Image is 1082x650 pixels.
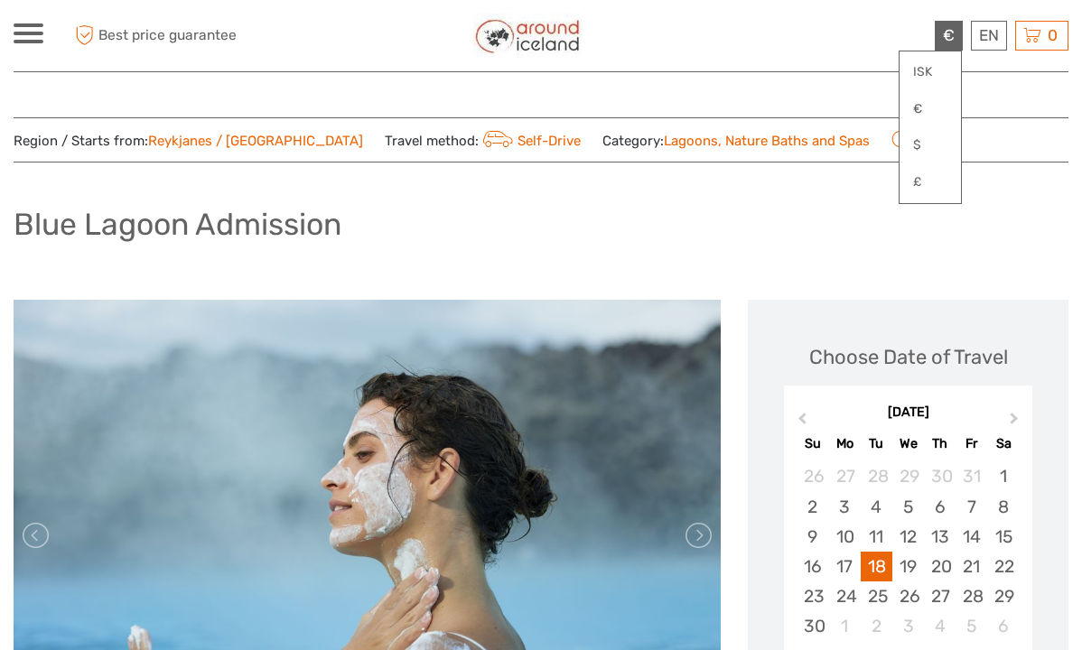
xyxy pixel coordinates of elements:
[987,581,1019,611] div: Choose Saturday, November 29th, 2025
[602,132,870,151] span: Category:
[956,611,987,641] div: Choose Friday, December 5th, 2025
[861,432,892,456] div: Tu
[924,432,956,456] div: Th
[148,133,363,149] a: Reykjanes / [GEOGRAPHIC_DATA]
[14,206,341,243] h1: Blue Lagoon Admission
[789,461,1026,641] div: month 2025-11
[924,552,956,581] div: Choose Thursday, November 20th, 2025
[987,611,1019,641] div: Choose Saturday, December 6th, 2025
[1045,26,1060,44] span: 0
[900,93,961,125] a: €
[14,132,363,151] span: Region / Starts from:
[829,552,861,581] div: Choose Monday, November 17th, 2025
[987,552,1019,581] div: Choose Saturday, November 22nd, 2025
[924,522,956,552] div: Choose Thursday, November 13th, 2025
[25,32,204,46] p: We're away right now. Please check back later!
[956,581,987,611] div: Choose Friday, November 28th, 2025
[861,461,892,491] div: Choose Tuesday, October 28th, 2025
[797,492,828,522] div: Choose Sunday, November 2nd, 2025
[956,461,987,491] div: Choose Friday, October 31st, 2025
[891,127,962,153] span: 3 hours
[385,127,581,153] span: Travel method:
[829,581,861,611] div: Choose Monday, November 24th, 2025
[473,14,583,58] img: Around Iceland
[924,492,956,522] div: Choose Thursday, November 6th, 2025
[956,552,987,581] div: Choose Friday, November 21st, 2025
[956,522,987,552] div: Choose Friday, November 14th, 2025
[70,21,277,51] span: Best price guarantee
[892,611,924,641] div: Choose Wednesday, December 3rd, 2025
[861,581,892,611] div: Choose Tuesday, November 25th, 2025
[892,461,924,491] div: Choose Wednesday, October 29th, 2025
[987,432,1019,456] div: Sa
[892,432,924,456] div: We
[784,404,1032,422] div: [DATE]
[1002,408,1031,437] button: Next Month
[797,581,828,611] div: Choose Sunday, November 23rd, 2025
[797,611,828,641] div: Choose Sunday, November 30th, 2025
[797,461,828,491] div: Choose Sunday, October 26th, 2025
[900,129,961,162] a: $
[892,492,924,522] div: Choose Wednesday, November 5th, 2025
[861,552,892,581] div: Choose Tuesday, November 18th, 2025
[829,432,861,456] div: Mo
[829,611,861,641] div: Choose Monday, December 1st, 2025
[479,133,581,149] a: Self-Drive
[664,133,870,149] a: Lagoons, Nature Baths and Spas
[987,461,1019,491] div: Choose Saturday, November 1st, 2025
[797,432,828,456] div: Su
[892,552,924,581] div: Choose Wednesday, November 19th, 2025
[809,343,1008,371] div: Choose Date of Travel
[900,56,961,88] a: ISK
[861,522,892,552] div: Choose Tuesday, November 11th, 2025
[987,522,1019,552] div: Choose Saturday, November 15th, 2025
[797,522,828,552] div: Choose Sunday, November 9th, 2025
[924,461,956,491] div: Choose Thursday, October 30th, 2025
[829,461,861,491] div: Choose Monday, October 27th, 2025
[829,522,861,552] div: Choose Monday, November 10th, 2025
[971,21,1007,51] div: EN
[900,166,961,199] a: £
[208,28,229,50] button: Open LiveChat chat widget
[943,26,955,44] span: €
[861,492,892,522] div: Choose Tuesday, November 4th, 2025
[924,581,956,611] div: Choose Thursday, November 27th, 2025
[987,492,1019,522] div: Choose Saturday, November 8th, 2025
[797,552,828,581] div: Choose Sunday, November 16th, 2025
[924,611,956,641] div: Choose Thursday, December 4th, 2025
[892,581,924,611] div: Choose Wednesday, November 26th, 2025
[892,522,924,552] div: Choose Wednesday, November 12th, 2025
[956,492,987,522] div: Choose Friday, November 7th, 2025
[786,408,815,437] button: Previous Month
[861,611,892,641] div: Choose Tuesday, December 2nd, 2025
[956,432,987,456] div: Fr
[829,492,861,522] div: Choose Monday, November 3rd, 2025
